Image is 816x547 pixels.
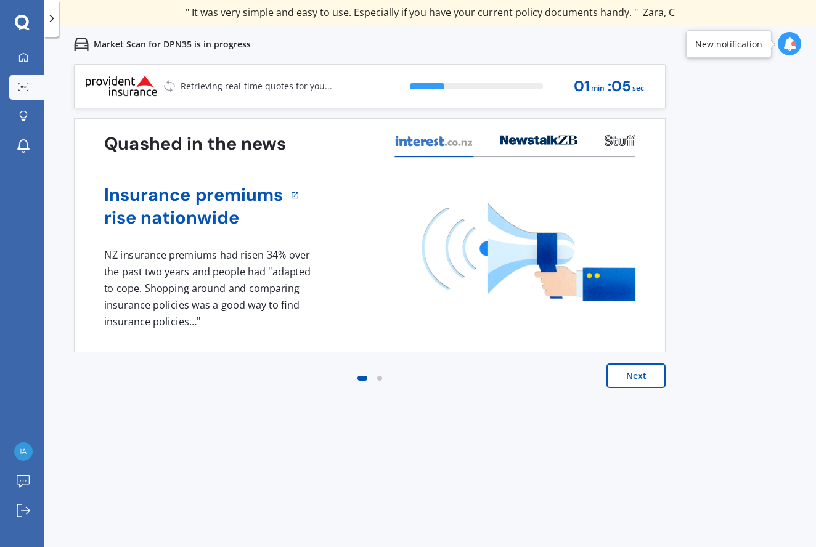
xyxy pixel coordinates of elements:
img: Logo_7 [84,76,158,97]
button: Next [606,363,666,388]
div: New notification [695,38,762,51]
img: media image [422,203,635,301]
a: Insurance premiums [104,184,284,206]
img: f4cb5311067427032b4c1587f9117781 [14,442,33,461]
span: : 05 [608,78,631,95]
p: Retrieving real-time quotes for you... [181,80,332,92]
div: NZ insurance premiums had risen 34% over the past two years and people had "adapted to cope. Shop... [104,247,315,330]
span: sec [632,80,644,97]
p: Market Scan for DPN35 is in progress [94,38,251,51]
img: car.f15378c7a67c060ca3f3.svg [74,37,89,52]
a: rise nationwide [104,206,284,229]
span: 01 [574,78,590,95]
h3: Quashed in the news [104,132,286,155]
span: min [591,80,605,97]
